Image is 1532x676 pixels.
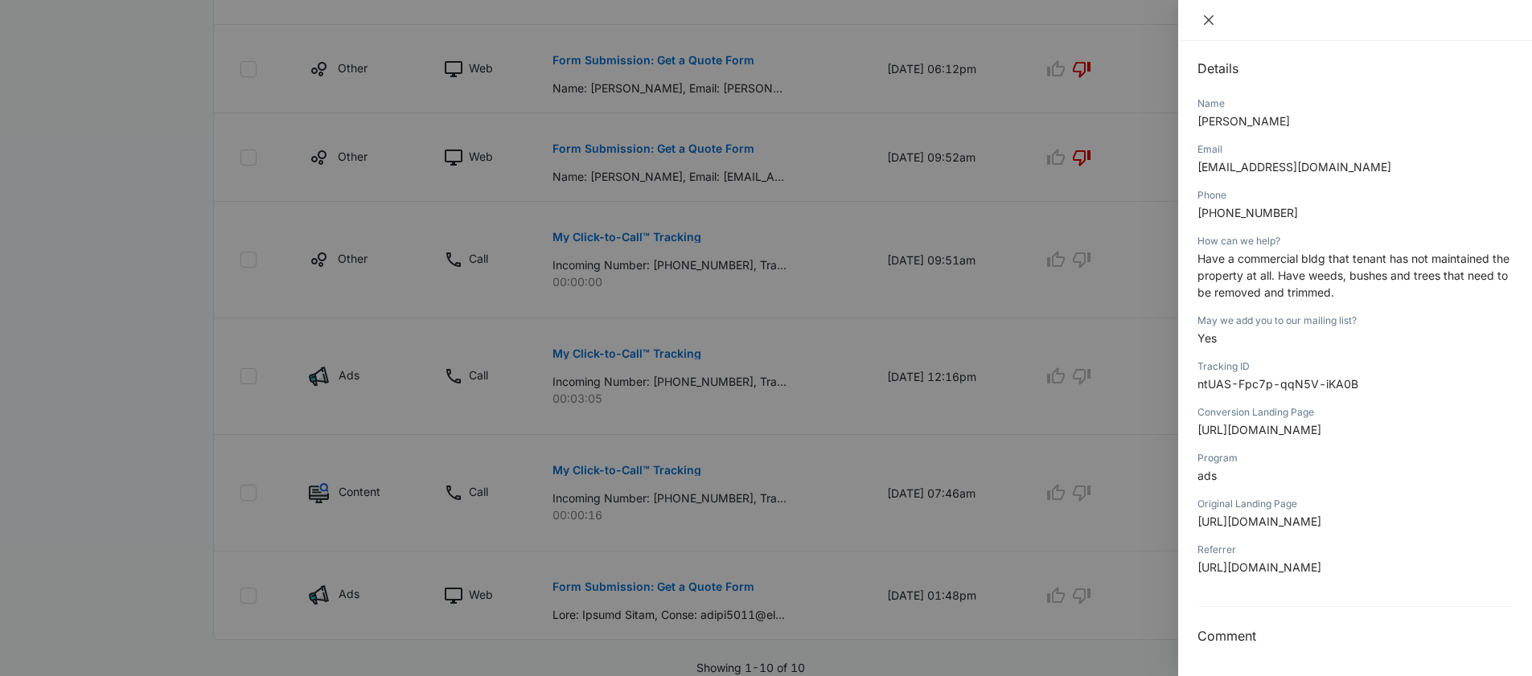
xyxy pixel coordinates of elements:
[1197,59,1513,78] h2: Details
[1197,206,1298,219] span: [PHONE_NUMBER]
[160,93,173,106] img: tab_keywords_by_traffic_grey.svg
[1197,451,1513,465] div: Program
[178,95,271,105] div: Keywords by Traffic
[26,26,39,39] img: logo_orange.svg
[1202,14,1215,27] span: close
[1197,234,1513,248] div: How can we help?
[1197,469,1217,482] span: ads
[26,42,39,55] img: website_grey.svg
[1197,188,1513,203] div: Phone
[1197,13,1220,27] button: Close
[1197,405,1513,420] div: Conversion Landing Page
[1197,423,1321,436] span: [URL][DOMAIN_NAME]
[1197,626,1513,645] h3: Comment
[1197,497,1513,511] div: Original Landing Page
[1197,96,1513,111] div: Name
[43,93,56,106] img: tab_domain_overview_orange.svg
[42,42,177,55] div: Domain: [DOMAIN_NAME]
[1197,331,1217,345] span: Yes
[1197,252,1509,299] span: Have a commercial bldg that tenant has not maintained the property at all. Have weeds, bushes and...
[1197,114,1290,128] span: [PERSON_NAME]
[1197,359,1513,374] div: Tracking ID
[1197,514,1321,528] span: [URL][DOMAIN_NAME]
[1197,377,1358,391] span: ntUAS-Fpc7p-qqN5V-iKA0B
[1197,313,1513,328] div: May we add you to our mailing list?
[61,95,144,105] div: Domain Overview
[1197,142,1513,157] div: Email
[1197,160,1391,174] span: [EMAIL_ADDRESS][DOMAIN_NAME]
[1197,543,1513,557] div: Referrer
[1197,560,1321,574] span: [URL][DOMAIN_NAME]
[45,26,79,39] div: v 4.0.25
